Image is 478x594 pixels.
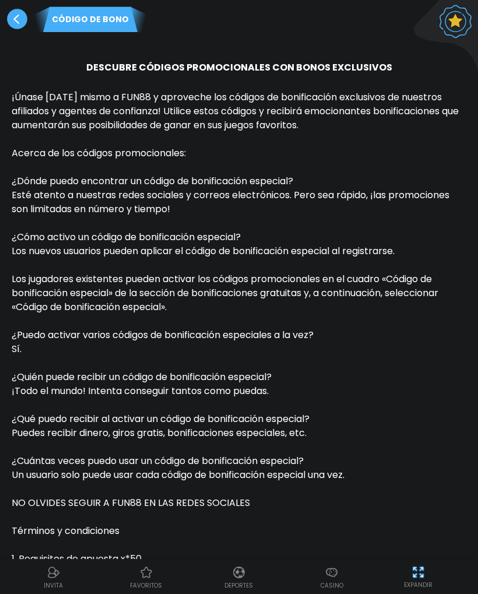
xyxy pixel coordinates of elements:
[139,565,153,579] img: Casino Favoritos
[12,454,304,468] span: ¿Cuántas veces puedo usar un código de bonificación especial?
[12,370,272,384] span: ¿Quién puede recibir un código de bonificación especial?
[12,188,449,216] span: Esté atento a nuestras redes sociales y correos electrónicos. Pero sea rápido, ¡las promociones s...
[12,524,119,537] span: Términos y condiciones
[12,230,241,244] span: ¿Cómo activo un código de bonificación especial?
[86,61,392,74] span: DESCUBRE CÓDIGOS PROMOCIONALES CON BONOS EXCLUSIVOS
[12,90,459,132] span: ¡Únase [DATE] mismo a FUN88 y aproveche los códigos de bonificación exclusivos de nuestros afilia...
[12,384,269,398] span: ¡Todo el mundo! Intenta conseguir tantos como puedas.
[404,581,433,589] p: EXPANDIR
[325,565,339,579] img: Casino
[12,328,314,342] span: ¿Puedo activar varios códigos de bonificación especiales a la vez?
[12,244,395,258] span: Los nuevos usuarios pueden aplicar el código de bonificación especial al registrarse.
[12,342,22,356] span: Sí.
[12,468,345,481] span: Un usuario solo puede usar cada código de bonificación especial una vez.
[130,581,162,590] p: favoritos
[100,564,192,590] a: Casino FavoritosCasino Favoritosfavoritos
[12,426,307,440] span: Puedes recibir dinero, giros gratis, bonificaciones especiales, etc.
[192,564,285,590] a: DeportesDeportesDeportes
[321,581,343,590] p: Casino
[12,146,186,160] span: Acerca de los códigos promocionales:
[12,272,438,314] span: Los jugadores existentes pueden activar los códigos promocionales en el cuadro «Código de bonific...
[232,565,246,579] img: Deportes
[12,412,310,426] span: ¿Qué puedo recibir al activar un código de bonificación especial?
[44,581,63,590] p: INVITA
[286,564,378,590] a: CasinoCasinoCasino
[12,174,293,188] span: ¿Dónde puedo encontrar un código de bonificación especial?
[411,565,426,579] img: hide
[12,552,143,565] span: 1. Requisitos de apuesta x*50.
[12,496,250,509] span: NO OLVIDES SEGUIR A FUN88 EN LAS REDES SOCIALES
[7,564,100,590] a: ReferralReferralINVITA
[224,581,253,590] p: Deportes
[29,13,152,25] p: Código de bono
[47,565,61,579] img: Referral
